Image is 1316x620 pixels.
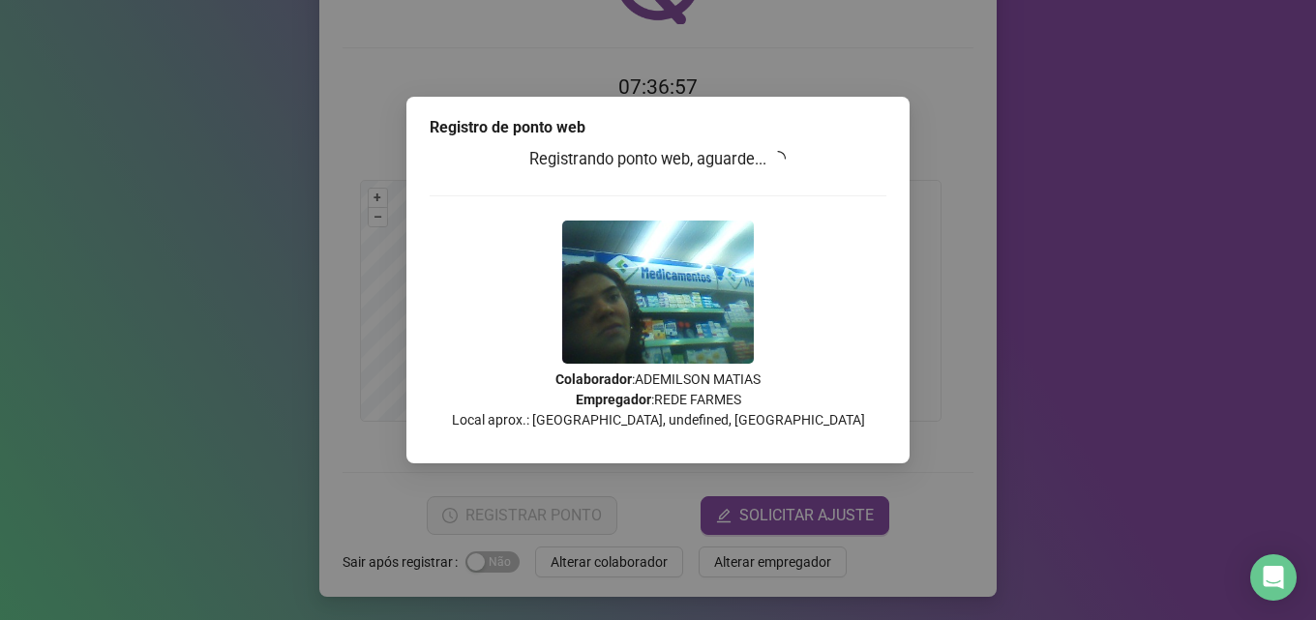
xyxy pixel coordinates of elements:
[430,116,886,139] div: Registro de ponto web
[555,371,632,387] strong: Colaborador
[576,392,651,407] strong: Empregador
[1250,554,1297,601] div: Open Intercom Messenger
[430,369,886,430] p: : ADEMILSON MATIAS : REDE FARMES Local aprox.: [GEOGRAPHIC_DATA], undefined, [GEOGRAPHIC_DATA]
[430,147,886,172] h3: Registrando ponto web, aguarde...
[768,148,790,169] span: loading
[562,221,754,364] img: Z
